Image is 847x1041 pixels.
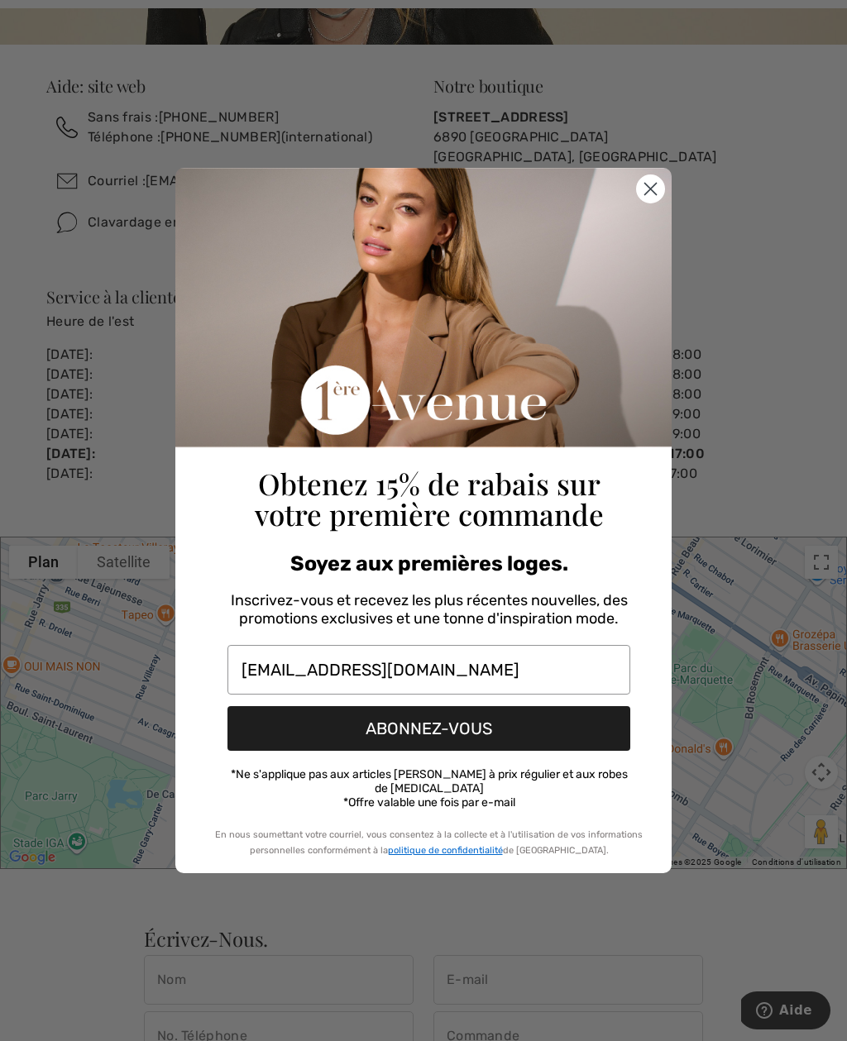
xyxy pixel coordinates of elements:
[215,829,643,856] span: En nous soumettant votre courriel, vous consentez à la collecte et à l'utilisation de vos informa...
[636,174,665,203] button: Close dialog
[343,795,515,809] span: *Offre valable une fois par e-mail
[290,552,568,575] span: Soyez aux premières loges.
[388,845,503,856] a: politique de confidentialité
[227,706,630,751] button: ABONNEZ-VOUS
[227,645,630,695] input: Votre courriel
[231,767,628,795] span: *Ne s'applique pas aux articles [PERSON_NAME] à prix régulier et aux robes de [MEDICAL_DATA]
[231,591,628,628] span: Inscrivez-vous et recevez les plus récentes nouvelles, des promotions exclusives et une tonne d'i...
[38,12,71,26] span: Aide
[255,464,604,533] span: Obtenez 15% de rabais sur votre première commande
